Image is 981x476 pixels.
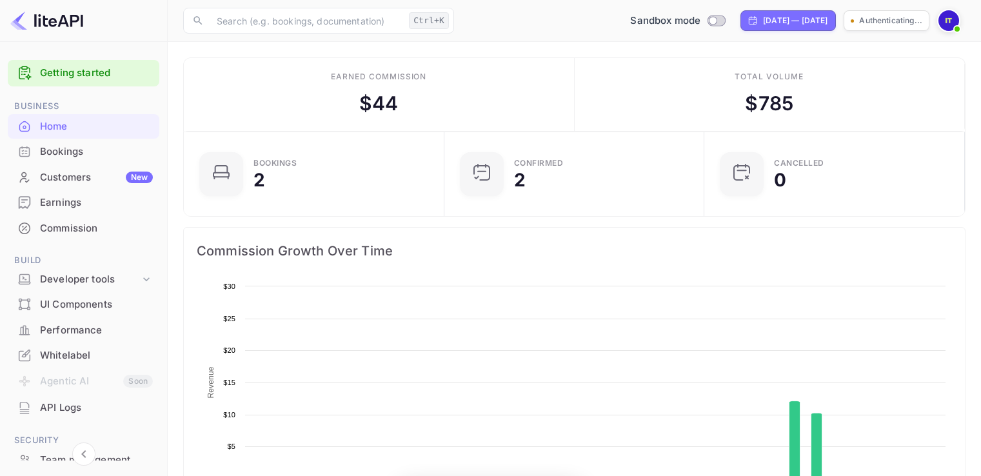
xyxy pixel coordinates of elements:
[227,442,235,450] text: $5
[40,66,153,81] a: Getting started
[8,114,159,138] a: Home
[253,171,265,189] div: 2
[40,119,153,134] div: Home
[8,190,159,215] div: Earnings
[223,411,235,419] text: $10
[8,395,159,419] a: API Logs
[8,318,159,342] a: Performance
[223,346,235,354] text: $20
[253,159,297,167] div: Bookings
[8,165,159,190] div: CustomersNew
[40,170,153,185] div: Customers
[359,89,398,118] div: $ 44
[8,433,159,448] span: Security
[514,159,564,167] div: Confirmed
[859,15,922,26] p: Authenticating...
[40,297,153,312] div: UI Components
[331,71,426,83] div: Earned commission
[8,60,159,86] div: Getting started
[223,315,235,322] text: $25
[938,10,959,31] img: IMKAN TOURS
[206,366,215,398] text: Revenue
[72,442,95,466] button: Collapse navigation
[8,318,159,343] div: Performance
[209,8,404,34] input: Search (e.g. bookings, documentation)
[8,114,159,139] div: Home
[8,253,159,268] span: Build
[8,292,159,317] div: UI Components
[8,139,159,163] a: Bookings
[8,395,159,421] div: API Logs
[514,171,526,189] div: 2
[40,272,140,287] div: Developer tools
[774,171,786,189] div: 0
[40,453,153,468] div: Team management
[735,71,804,83] div: Total volume
[8,139,159,164] div: Bookings
[8,448,159,471] a: Team management
[40,195,153,210] div: Earnings
[40,221,153,236] div: Commission
[126,172,153,183] div: New
[40,348,153,363] div: Whitelabel
[8,343,159,368] div: Whitelabel
[745,89,793,118] div: $ 785
[774,159,824,167] div: CANCELLED
[223,283,235,290] text: $30
[8,268,159,291] div: Developer tools
[40,144,153,159] div: Bookings
[8,99,159,114] span: Business
[223,379,235,386] text: $15
[630,14,700,28] span: Sandbox mode
[8,292,159,316] a: UI Components
[740,10,836,31] div: Click to change the date range period
[10,10,83,31] img: LiteAPI logo
[8,343,159,367] a: Whitelabel
[40,323,153,338] div: Performance
[625,14,730,28] div: Switch to Production mode
[763,15,827,26] div: [DATE] — [DATE]
[8,216,159,240] a: Commission
[8,190,159,214] a: Earnings
[197,241,952,261] span: Commission Growth Over Time
[8,216,159,241] div: Commission
[40,401,153,415] div: API Logs
[8,165,159,189] a: CustomersNew
[409,12,449,29] div: Ctrl+K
